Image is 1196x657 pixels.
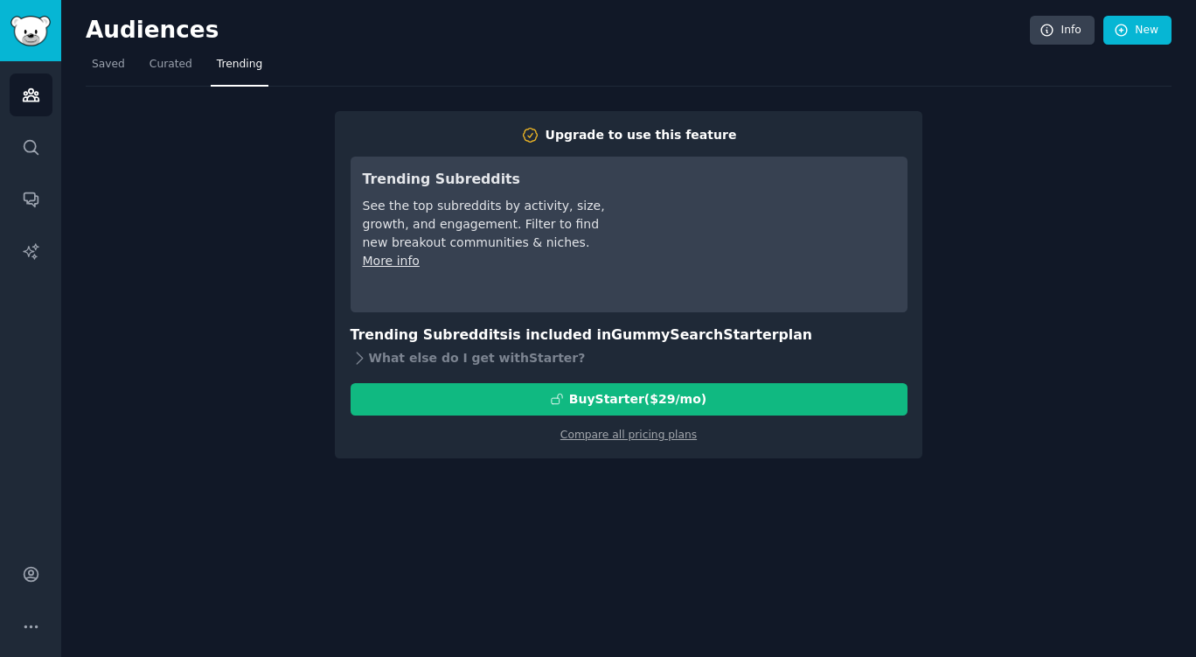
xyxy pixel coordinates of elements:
[546,126,737,144] div: Upgrade to use this feature
[363,169,608,191] h3: Trending Subreddits
[611,326,778,343] span: GummySearch Starter
[560,429,697,441] a: Compare all pricing plans
[143,51,198,87] a: Curated
[86,51,131,87] a: Saved
[92,57,125,73] span: Saved
[1030,16,1095,45] a: Info
[351,383,907,416] button: BuyStarter($29/mo)
[149,57,192,73] span: Curated
[217,57,262,73] span: Trending
[10,16,51,46] img: GummySearch logo
[211,51,268,87] a: Trending
[1103,16,1172,45] a: New
[363,254,420,268] a: More info
[633,169,895,300] iframe: YouTube video player
[363,197,608,252] div: See the top subreddits by activity, size, growth, and engagement. Filter to find new breakout com...
[569,390,706,409] div: Buy Starter ($ 29 /mo )
[351,325,907,346] h3: Trending Subreddits is included in plan
[86,17,1030,45] h2: Audiences
[351,346,907,371] div: What else do I get with Starter ?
